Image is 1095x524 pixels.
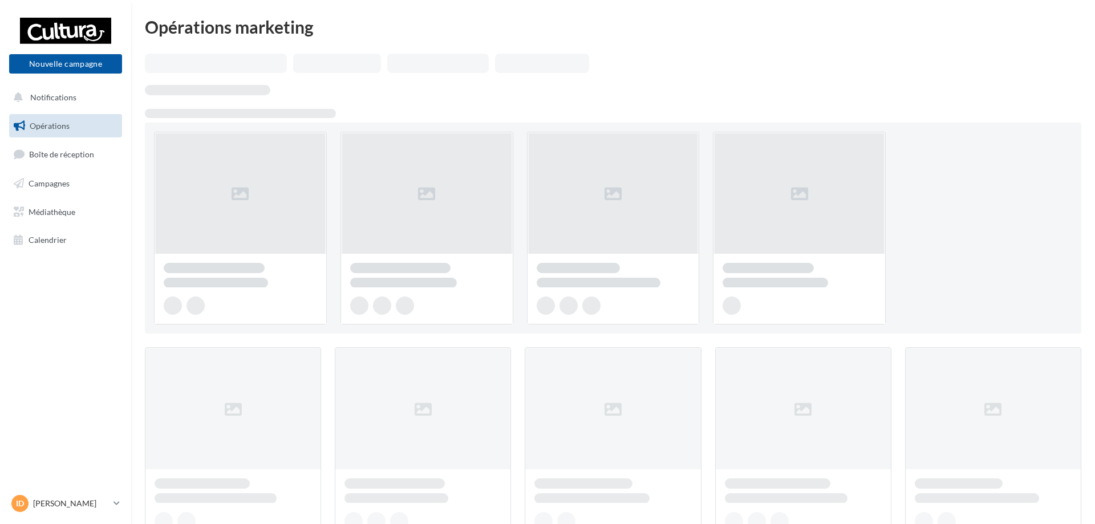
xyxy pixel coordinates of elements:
span: Notifications [30,92,76,102]
a: ID [PERSON_NAME] [9,493,122,514]
span: ID [16,498,24,509]
span: Médiathèque [29,206,75,216]
span: Opérations [30,121,70,131]
span: Campagnes [29,178,70,188]
button: Notifications [7,86,120,109]
span: Boîte de réception [29,149,94,159]
a: Calendrier [7,228,124,252]
span: Calendrier [29,235,67,245]
p: [PERSON_NAME] [33,498,109,509]
a: Boîte de réception [7,142,124,166]
button: Nouvelle campagne [9,54,122,74]
div: Opérations marketing [145,18,1081,35]
a: Médiathèque [7,200,124,224]
a: Campagnes [7,172,124,196]
a: Opérations [7,114,124,138]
